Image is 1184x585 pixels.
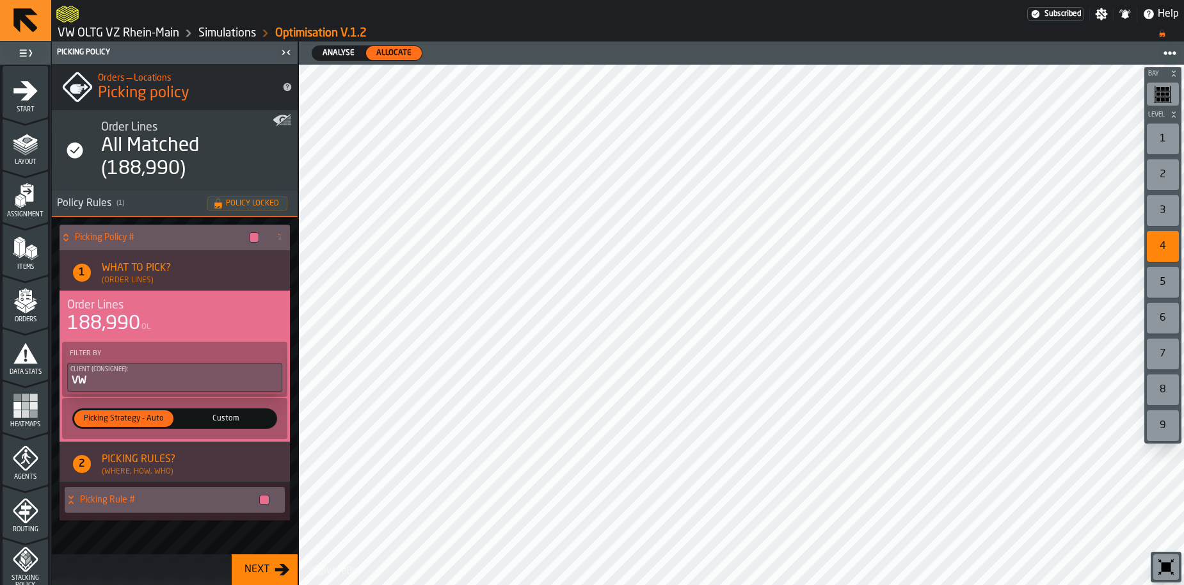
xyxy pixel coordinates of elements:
[3,66,48,117] li: menu Start
[312,46,365,60] div: thumb
[1147,159,1179,190] div: 2
[74,456,90,472] span: 2
[101,120,157,134] span: Order Lines
[1146,111,1167,118] span: Level
[3,159,48,166] span: Layout
[80,495,254,505] h4: Picking Rule #
[365,45,422,61] label: button-switch-multi-Allocate
[56,26,1179,41] nav: Breadcrumb
[56,3,79,26] a: logo-header
[207,196,287,211] div: status-Policy Locked
[1090,8,1113,20] label: button-toggle-Settings
[1027,7,1084,21] a: link-to-/wh/i/44979e6c-6f66-405e-9874-c1e29f02a54a/settings/billing
[312,45,365,61] label: button-switch-multi-Analyse
[1147,410,1179,441] div: 9
[52,110,298,191] div: stat-Order Lines
[52,42,298,64] header: Picking Policy
[371,47,417,59] span: Allocate
[1144,336,1181,372] div: button-toolbar-undefined
[67,298,282,312] div: Title
[176,410,275,427] div: thumb
[102,452,175,467] div: Picking Rules?
[1144,228,1181,264] div: button-toolbar-undefined
[277,45,295,60] label: button-toggle-Close me
[101,120,287,134] div: Title
[67,347,282,360] label: Filter By
[3,171,48,222] li: menu Assignment
[317,47,360,59] span: Analyse
[1144,80,1181,108] div: button-toolbar-undefined
[366,46,422,60] div: thumb
[3,526,48,533] span: Routing
[52,191,298,217] h3: title-section-[object Object]
[3,223,48,275] li: menu Items
[62,293,287,341] div: stat-Order Lines
[60,250,290,291] h3: title-section-[object Object]
[1147,124,1179,154] div: 1
[60,442,290,482] h3: title-section-[object Object]
[175,409,276,428] label: button-switch-multi-Custom
[1156,557,1176,577] svg: Reset zoom and position
[1147,339,1179,369] div: 7
[3,316,48,323] span: Orders
[116,199,124,207] span: ( 1 )
[275,26,367,40] a: link-to-/wh/i/44979e6c-6f66-405e-9874-c1e29f02a54a/simulations/d1b4d051-72ca-42c9-93db-c32b2786af61
[3,211,48,218] span: Assignment
[3,118,48,170] li: menu Layout
[3,369,48,376] span: Data Stats
[3,44,48,62] label: button-toggle-Toggle Full Menu
[98,83,189,104] span: Picking policy
[75,232,244,243] h4: Picking Policy #
[1114,8,1137,20] label: button-toggle-Notifications
[3,381,48,432] li: menu Heatmaps
[1147,231,1179,262] div: 4
[3,264,48,271] span: Items
[1137,6,1184,22] label: button-toggle-Help
[3,106,48,113] span: Start
[1144,157,1181,193] div: button-toolbar-undefined
[3,276,48,327] li: menu Orders
[54,48,277,57] div: Picking Policy
[198,26,256,40] a: link-to-/wh/i/44979e6c-6f66-405e-9874-c1e29f02a54a
[102,467,173,476] div: (Where, How, Who)
[272,110,292,131] label: button-toggle-Show on Map
[1144,408,1181,444] div: button-toolbar-undefined
[77,413,171,424] span: Picking Strategy - Auto
[1144,372,1181,408] div: button-toolbar-undefined
[1027,7,1084,21] div: Menu Subscription
[141,323,150,332] span: OL
[1144,108,1181,121] button: button-
[1044,10,1081,19] span: Subscribed
[65,487,275,513] div: Picking Rule #
[101,134,287,180] div: All Matched (188,990)
[70,366,279,373] div: Client (Consignee):
[301,557,374,582] a: logo-header
[3,328,48,380] li: menu Data Stats
[1144,300,1181,336] div: button-toolbar-undefined
[1151,552,1181,582] div: button-toolbar-undefined
[60,225,264,250] div: Picking Policy #
[1147,267,1179,298] div: 5
[67,312,140,335] div: 188,990
[58,26,179,40] a: link-to-/wh/i/44979e6c-6f66-405e-9874-c1e29f02a54a
[3,474,48,481] span: Agents
[74,265,90,280] span: 1
[67,363,282,392] button: Client (Consignee):VW
[232,554,298,585] button: button-Next
[226,200,279,207] span: Policy Locked
[275,233,285,242] span: 1
[73,409,175,428] label: button-switch-multi-Picking Strategy - Auto
[1144,121,1181,157] div: button-toolbar-undefined
[1147,303,1179,333] div: 6
[74,410,173,427] div: thumb
[1144,264,1181,300] div: button-toolbar-undefined
[3,421,48,428] span: Heatmaps
[102,260,171,276] div: What to Pick?
[1146,70,1167,77] span: Bay
[57,196,207,211] div: Policy Rules
[179,413,273,424] span: Custom
[67,363,282,392] div: PolicyFilterItem-Client (Consignee)
[1144,193,1181,228] div: button-toolbar-undefined
[52,64,298,110] div: title-Picking policy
